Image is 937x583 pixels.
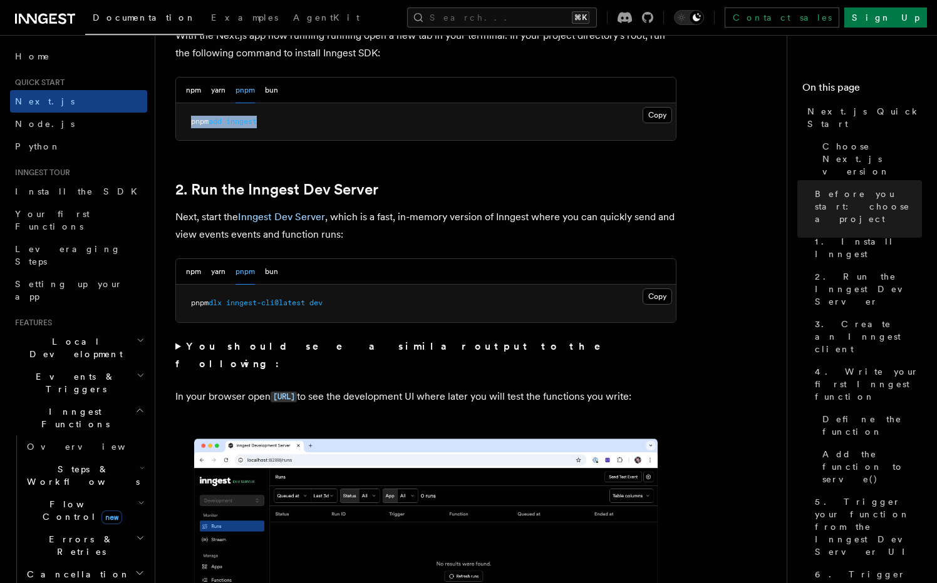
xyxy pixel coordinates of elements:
[191,298,209,307] span: pnpm
[22,458,147,493] button: Steps & Workflows
[10,113,147,135] a: Node.js
[22,568,130,580] span: Cancellation
[10,405,135,430] span: Inngest Functions
[10,273,147,308] a: Setting up your app
[822,413,922,438] span: Define the function
[10,335,137,360] span: Local Development
[211,259,225,285] button: yarn
[643,288,672,305] button: Copy
[271,390,297,402] a: [URL]
[815,495,922,558] span: 5. Trigger your function from the Inngest Dev Server UI
[674,10,704,25] button: Toggle dark mode
[22,498,138,523] span: Flow Control
[643,107,672,123] button: Copy
[10,78,65,88] span: Quick start
[309,298,323,307] span: dev
[10,318,52,328] span: Features
[815,318,922,355] span: 3. Create an Inngest client
[807,105,922,130] span: Next.js Quick Start
[186,259,201,285] button: npm
[817,135,922,183] a: Choose Next.js version
[175,340,618,370] strong: You should see a similar output to the following:
[572,11,589,24] kbd: ⌘K
[238,211,325,223] a: Inngest Dev Server
[817,408,922,443] a: Define the function
[209,298,222,307] span: dlx
[10,45,147,68] a: Home
[101,510,122,524] span: new
[810,230,922,265] a: 1. Install Inngest
[815,270,922,308] span: 2. Run the Inngest Dev Server
[286,4,367,34] a: AgentKit
[10,203,147,238] a: Your first Functions
[175,181,378,198] a: 2. Run the Inngest Dev Server
[85,4,204,35] a: Documentation
[810,313,922,360] a: 3. Create an Inngest client
[802,80,922,100] h4: On this page
[810,265,922,313] a: 2. Run the Inngest Dev Server
[817,443,922,490] a: Add the function to serve()
[10,330,147,365] button: Local Development
[725,8,839,28] a: Contact sales
[15,244,121,266] span: Leveraging Steps
[15,119,75,129] span: Node.js
[22,463,140,488] span: Steps & Workflows
[175,208,676,243] p: Next, start the , which is a fast, in-memory version of Inngest where you can quickly send and vi...
[15,50,50,63] span: Home
[186,78,201,103] button: npm
[211,13,278,23] span: Examples
[22,493,147,528] button: Flow Controlnew
[265,259,278,285] button: bun
[10,365,147,400] button: Events & Triggers
[810,183,922,230] a: Before you start: choose a project
[810,360,922,408] a: 4. Write your first Inngest function
[175,388,676,406] p: In your browser open to see the development UI where later you will test the functions you write:
[407,8,597,28] button: Search...⌘K
[209,117,222,126] span: add
[236,259,255,285] button: pnpm
[22,533,136,558] span: Errors & Retries
[191,117,209,126] span: pnpm
[271,392,297,402] code: [URL]
[815,188,922,225] span: Before you start: choose a project
[175,27,676,62] p: With the Next.js app now running running open a new tab in your terminal. In your project directo...
[815,365,922,403] span: 4. Write your first Inngest function
[822,140,922,178] span: Choose Next.js version
[10,90,147,113] a: Next.js
[22,435,147,458] a: Overview
[236,78,255,103] button: pnpm
[204,4,286,34] a: Examples
[293,13,360,23] span: AgentKit
[175,338,676,373] summary: You should see a similar output to the following:
[27,442,156,452] span: Overview
[226,117,257,126] span: inngest
[265,78,278,103] button: bun
[15,209,90,231] span: Your first Functions
[10,370,137,395] span: Events & Triggers
[15,279,123,302] span: Setting up your app
[10,180,147,203] a: Install the SDK
[15,186,145,196] span: Install the SDK
[93,13,196,23] span: Documentation
[815,235,922,260] span: 1. Install Inngest
[10,135,147,158] a: Python
[810,490,922,563] a: 5. Trigger your function from the Inngest Dev Server UI
[802,100,922,135] a: Next.js Quick Start
[822,448,922,485] span: Add the function to serve()
[10,238,147,273] a: Leveraging Steps
[15,96,75,106] span: Next.js
[22,528,147,563] button: Errors & Retries
[10,168,70,178] span: Inngest tour
[15,141,61,151] span: Python
[211,78,225,103] button: yarn
[226,298,305,307] span: inngest-cli@latest
[10,400,147,435] button: Inngest Functions
[844,8,927,28] a: Sign Up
